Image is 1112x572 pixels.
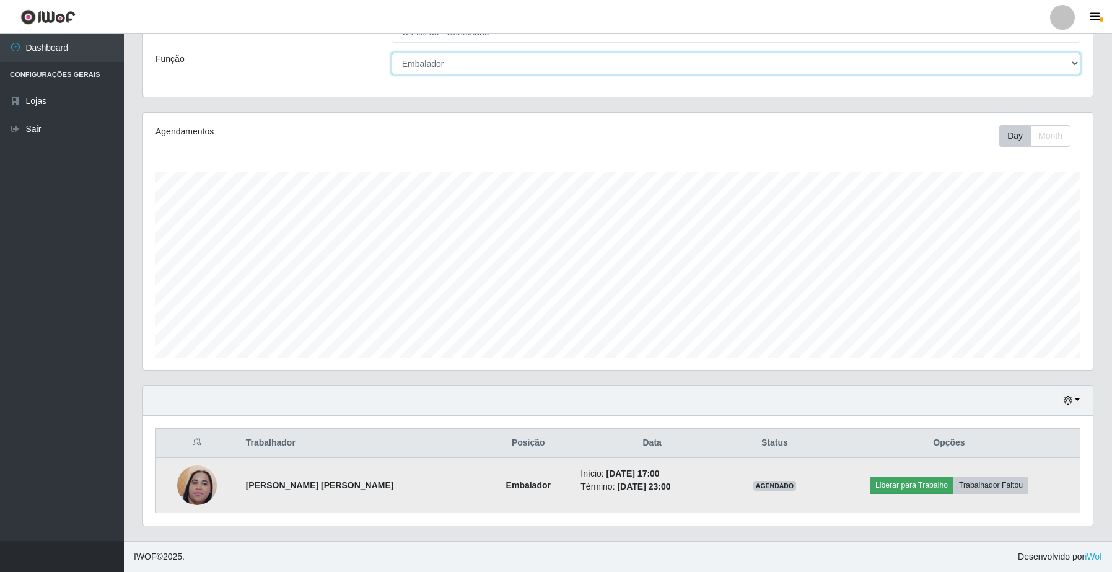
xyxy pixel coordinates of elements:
[1018,550,1102,563] span: Desenvolvido por
[134,552,157,561] span: IWOF
[239,429,484,458] th: Trabalhador
[731,429,818,458] th: Status
[1085,552,1102,561] a: iWof
[870,477,953,494] button: Liberar para Trabalho
[506,480,551,490] strong: Embalador
[573,429,731,458] th: Data
[134,550,185,563] span: © 2025 .
[246,480,394,490] strong: [PERSON_NAME] [PERSON_NAME]
[753,481,797,491] span: AGENDADO
[155,125,530,138] div: Agendamentos
[999,125,1080,147] div: Toolbar with button groups
[953,477,1028,494] button: Trabalhador Faltou
[1030,125,1070,147] button: Month
[999,125,1070,147] div: First group
[580,480,724,493] li: Término:
[155,53,185,66] label: Função
[20,9,76,25] img: CoreUI Logo
[606,469,660,478] time: [DATE] 17:00
[999,125,1031,147] button: Day
[818,429,1080,458] th: Opções
[617,482,670,491] time: [DATE] 23:00
[483,429,573,458] th: Posição
[177,441,217,529] img: 1739383182576.jpeg
[580,467,724,480] li: Início:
